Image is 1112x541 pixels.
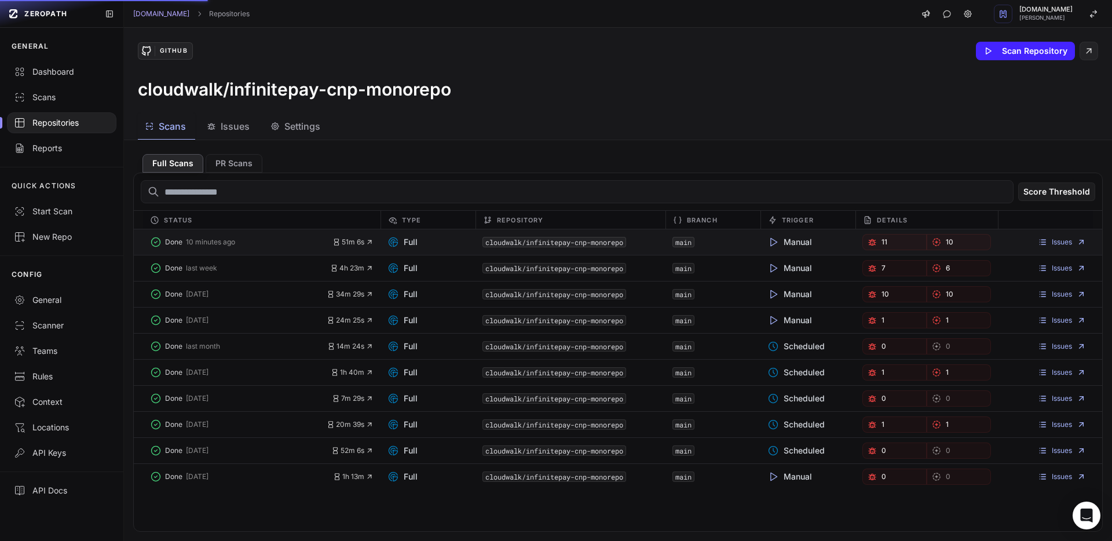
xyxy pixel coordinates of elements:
button: Done last month [150,338,327,354]
a: 1 [927,416,991,433]
a: 1 [862,416,927,433]
a: Issues [1038,394,1086,403]
span: Scheduled [767,419,825,430]
a: Issues [1038,368,1086,377]
span: 1 [881,420,884,429]
a: 10 [927,234,991,250]
span: Full [387,341,418,352]
code: cloudwalk/infinitepay-cnp-monorepo [482,471,626,482]
h3: cloudwalk/infinitepay-cnp-monorepo [138,79,451,100]
div: Locations [14,422,109,433]
button: Full Scans [142,154,203,173]
span: [PERSON_NAME] [1019,15,1073,21]
button: 1 [862,312,927,328]
a: 10 [862,286,927,302]
button: Done [DATE] [150,469,333,485]
div: Done 10 minutes ago 51m 6s Full cloudwalk/infinitepay-cnp-monorepo main Manual 11 10 Issues [134,229,1102,255]
button: 1 [927,312,991,328]
div: Done [DATE] 52m 6s Full cloudwalk/infinitepay-cnp-monorepo main Scheduled 0 0 Issues [134,437,1102,463]
span: [DATE] [186,420,209,429]
span: Full [387,262,418,274]
button: 4h 23m [330,264,374,273]
a: Issues [1038,316,1086,325]
span: Settings [284,119,320,133]
button: 14m 24s [327,342,374,351]
button: 20m 39s [327,420,374,429]
button: Done [DATE] [150,390,332,407]
button: 34m 29s [327,290,374,299]
div: Done [DATE] 1h 13m Full cloudwalk/infinitepay-cnp-monorepo main Manual 0 0 Issues [134,463,1102,489]
button: 0 [862,443,927,459]
code: cloudwalk/infinitepay-cnp-monorepo [482,445,626,456]
div: Branch [665,211,760,229]
a: main [675,264,692,273]
a: [DOMAIN_NAME] [133,9,189,19]
div: Repositories [14,117,109,129]
div: Type [381,211,475,229]
nav: breadcrumb [133,9,250,19]
div: Open Intercom Messenger [1073,502,1100,529]
span: [DOMAIN_NAME] [1019,6,1073,13]
span: Done [165,368,182,377]
div: Teams [14,345,109,357]
span: 7m 29s [332,394,374,403]
div: Trigger [760,211,855,229]
button: 52m 6s [331,446,374,455]
a: main [675,342,692,351]
a: main [675,394,692,403]
span: [DATE] [186,472,209,481]
span: Done [165,264,182,273]
button: 1 [862,364,927,381]
span: Manual [767,236,812,248]
button: 0 [862,469,927,485]
span: 51m 6s [332,237,374,247]
a: 0 [927,443,991,459]
button: 24m 25s [327,316,374,325]
div: Done last month 14m 24s Full cloudwalk/infinitepay-cnp-monorepo main Scheduled 0 0 Issues [134,333,1102,359]
span: Done [165,237,182,247]
span: 0 [881,446,886,455]
span: Scheduled [767,341,825,352]
div: New Repo [14,231,109,243]
a: Issues [1038,237,1086,247]
button: 0 [927,338,991,354]
span: 0 [881,394,886,403]
code: cloudwalk/infinitepay-cnp-monorepo [482,315,626,326]
span: 7 [881,264,886,273]
code: cloudwalk/infinitepay-cnp-monorepo [482,263,626,273]
button: 1 [927,364,991,381]
a: main [675,446,692,455]
div: Done [DATE] 7m 29s Full cloudwalk/infinitepay-cnp-monorepo main Scheduled 0 0 Issues [134,385,1102,411]
span: Done [165,394,182,403]
button: 1h 40m [331,368,374,377]
span: Scheduled [767,393,825,404]
p: QUICK ACTIONS [12,181,76,191]
div: Scanner [14,320,109,331]
span: Manual [767,288,812,300]
div: Details [855,211,998,229]
code: cloudwalk/infinitepay-cnp-monorepo [482,341,626,352]
span: Full [387,288,418,300]
span: 6 [946,264,950,273]
span: 10 minutes ago [186,237,235,247]
span: 0 [946,394,950,403]
span: Full [387,471,418,482]
span: 1 [881,368,884,377]
button: Score Threshold [1018,182,1095,201]
span: [DATE] [186,290,209,299]
span: Full [387,236,418,248]
a: 6 [927,260,991,276]
a: 10 [927,286,991,302]
a: main [675,290,692,299]
button: Done last week [150,260,330,276]
a: 7 [862,260,927,276]
span: Manual [767,262,812,274]
a: main [675,472,692,481]
button: Done [DATE] [150,312,327,328]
